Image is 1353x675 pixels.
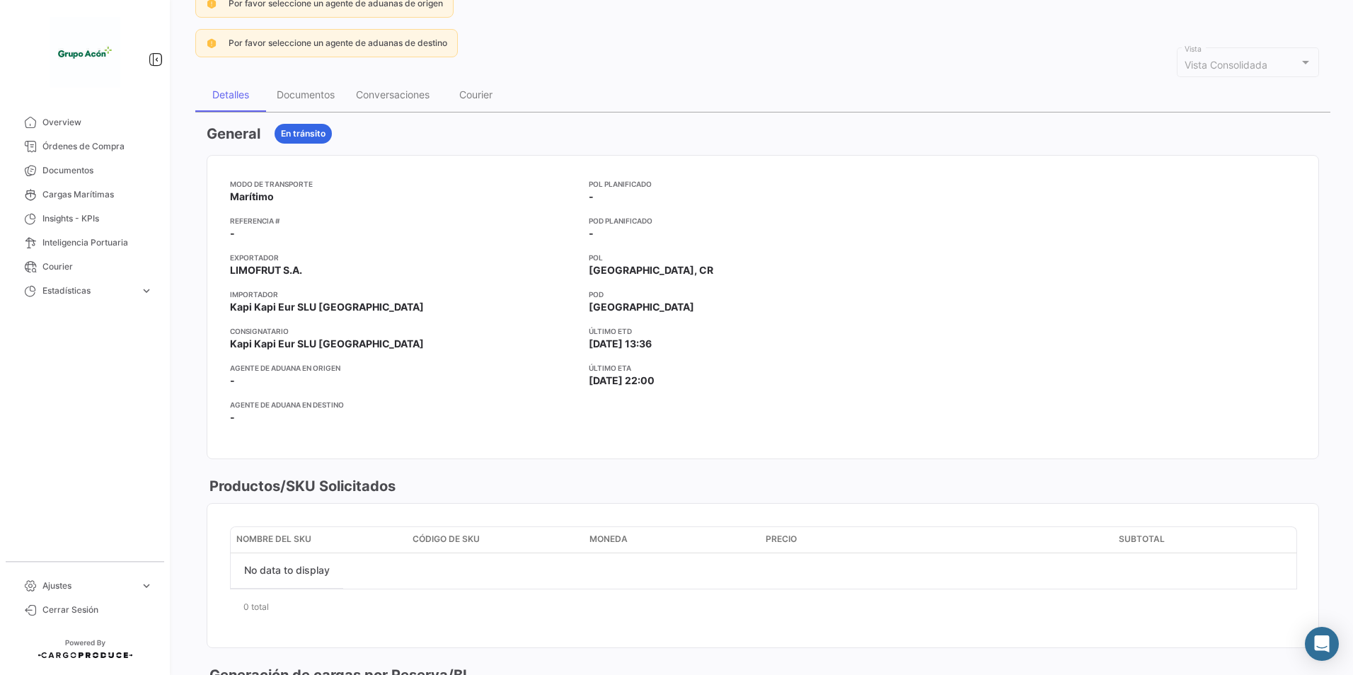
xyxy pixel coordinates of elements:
[42,164,153,177] span: Documentos
[230,252,577,263] app-card-info-title: Exportador
[589,374,655,388] span: [DATE] 22:00
[589,289,936,300] app-card-info-title: POD
[230,410,235,425] span: -
[42,140,153,153] span: Órdenes de Compra
[230,263,302,277] span: LIMOFRUT S.A.
[230,178,577,190] app-card-info-title: Modo de Transporte
[1119,533,1165,546] span: Subtotal
[230,300,424,314] span: Kapi Kapi Eur SLU [GEOGRAPHIC_DATA]
[230,589,1296,625] div: 0 total
[11,207,159,231] a: Insights - KPIs
[230,325,577,337] app-card-info-title: Consignatario
[589,178,936,190] app-card-info-title: POL Planificado
[413,533,480,546] span: Código de SKU
[231,527,407,553] datatable-header-cell: Nombre del SKU
[459,88,493,100] div: Courier
[589,337,652,351] span: [DATE] 13:36
[212,88,249,100] div: Detalles
[42,116,153,129] span: Overview
[1185,59,1267,71] mat-select-trigger: Vista Consolidada
[230,289,577,300] app-card-info-title: Importador
[42,236,153,249] span: Inteligencia Portuaria
[42,579,134,592] span: Ajustes
[589,190,594,204] span: -
[589,325,936,337] app-card-info-title: Último ETD
[140,579,153,592] span: expand_more
[236,533,311,546] span: Nombre del SKU
[11,110,159,134] a: Overview
[1305,627,1339,661] div: Abrir Intercom Messenger
[230,226,235,241] span: -
[230,374,235,388] span: -
[356,88,430,100] div: Conversaciones
[11,183,159,207] a: Cargas Marítimas
[42,188,153,201] span: Cargas Marítimas
[277,88,335,100] div: Documentos
[11,134,159,158] a: Órdenes de Compra
[11,255,159,279] a: Courier
[407,527,583,553] datatable-header-cell: Código de SKU
[589,300,694,314] span: [GEOGRAPHIC_DATA]
[140,284,153,297] span: expand_more
[589,362,936,374] app-card-info-title: Último ETA
[207,124,260,144] h3: General
[589,533,628,546] span: Moneda
[230,399,577,410] app-card-info-title: Agente de Aduana en Destino
[589,226,594,241] span: -
[766,533,797,546] span: Precio
[207,476,396,496] h3: Productos/SKU Solicitados
[42,260,153,273] span: Courier
[42,284,134,297] span: Estadísticas
[229,37,447,48] span: Por favor seleccione un agente de aduanas de destino
[589,215,936,226] app-card-info-title: POD Planificado
[231,553,343,589] div: No data to display
[230,362,577,374] app-card-info-title: Agente de Aduana en Origen
[42,212,153,225] span: Insights - KPIs
[589,252,936,263] app-card-info-title: POL
[584,527,760,553] datatable-header-cell: Moneda
[230,190,274,204] span: Marítimo
[281,127,326,140] span: En tránsito
[42,604,153,616] span: Cerrar Sesión
[230,337,424,351] span: Kapi Kapi Eur SLU [GEOGRAPHIC_DATA]
[11,231,159,255] a: Inteligencia Portuaria
[50,17,120,88] img: 1f3d66c5-6a2d-4a07-a58d-3a8e9bbc88ff.jpeg
[11,158,159,183] a: Documentos
[589,263,713,277] span: [GEOGRAPHIC_DATA], CR
[230,215,577,226] app-card-info-title: Referencia #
